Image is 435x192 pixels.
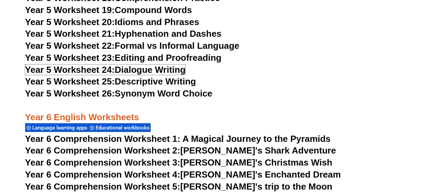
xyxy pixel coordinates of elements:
span: Year 5 Worksheet 23: [25,53,115,63]
iframe: Chat Widget [320,114,435,192]
a: Year 5 Worksheet 24:Dialogue Writing [25,65,186,75]
a: Year 6 Comprehension Worksheet 3:[PERSON_NAME]'s Christmas Wish [25,157,333,168]
a: Year 6 Comprehension Worksheet 2:[PERSON_NAME]'s Shark Adventure [25,145,336,156]
span: Year 5 Worksheet 25: [25,76,115,87]
span: Year 5 Worksheet 21: [25,29,115,39]
span: Year 6 Comprehension Worksheet 5: [25,181,181,192]
span: Year 5 Worksheet 19: [25,5,115,15]
a: Year 5 Worksheet 20:Idioms and Phrases [25,17,199,27]
span: Language learning apps [32,125,89,131]
span: Year 5 Worksheet 22: [25,41,115,51]
a: Year 5 Worksheet 21:Hyphenation and Dashes [25,29,221,39]
span: Year 5 Worksheet 24: [25,65,115,75]
a: Year 6 Comprehension Worksheet 5:[PERSON_NAME]'s trip to the Moon [25,181,333,192]
span: Year 5 Worksheet 26: [25,88,115,99]
a: Year 5 Worksheet 22:Formal vs Informal Language [25,41,239,51]
a: Year 6 Comprehension Worksheet 1: A Magical Journey to the Pyramids [25,134,331,144]
span: Year 6 Comprehension Worksheet 4: [25,169,181,180]
div: Educational workbooks [88,123,151,132]
a: Year 5 Worksheet 19:Compound Words [25,5,192,15]
span: Year 5 Worksheet 20: [25,17,115,27]
span: Year 6 Comprehension Worksheet 3: [25,157,181,168]
h3: Year 6 English Worksheets [25,100,410,123]
a: Year 5 Worksheet 26:Synonym Word Choice [25,88,213,99]
a: Year 6 Comprehension Worksheet 4:[PERSON_NAME]'s Enchanted Dream [25,169,341,180]
span: Year 6 Comprehension Worksheet 2: [25,145,181,156]
a: Year 5 Worksheet 23:Editing and Proofreading [25,53,221,63]
div: Language learning apps [25,123,88,132]
span: Educational workbooks [96,125,152,131]
a: Year 5 Worksheet 25:Descriptive Writing [25,76,196,87]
